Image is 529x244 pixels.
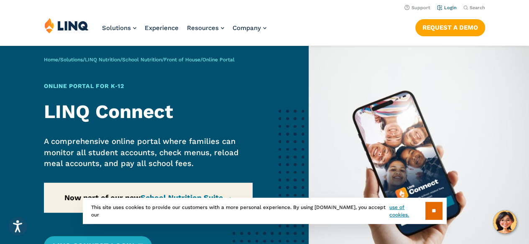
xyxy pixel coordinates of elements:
[202,57,235,63] span: Online Portal
[493,210,516,234] button: Hello, have a question? Let’s chat.
[102,18,266,45] nav: Primary Navigation
[233,24,266,32] a: Company
[102,24,131,32] span: Solutions
[233,24,261,32] span: Company
[44,18,89,33] img: LINQ | K‑12 Software
[60,57,83,63] a: Solutions
[44,57,58,63] a: Home
[187,24,219,32] span: Resources
[44,57,235,63] span: / / / / /
[389,204,425,219] a: use of cookies.
[44,82,252,91] h1: Online Portal for K‑12
[463,5,485,11] button: Open Search Bar
[44,101,173,123] strong: LINQ Connect
[145,24,179,32] a: Experience
[64,193,233,202] strong: Now part of our new
[470,5,485,10] span: Search
[83,198,447,224] div: This site uses cookies to provide our customers with a more personal experience. By using [DOMAIN...
[415,18,485,36] nav: Button Navigation
[415,19,485,36] a: Request a Demo
[187,24,224,32] a: Resources
[164,57,200,63] a: Front of House
[404,5,430,10] a: Support
[44,136,252,169] p: A comprehensive online portal where families can monitor all student accounts, check menus, reloa...
[437,5,457,10] a: Login
[122,57,162,63] a: School Nutrition
[85,57,120,63] a: LINQ Nutrition
[102,24,136,32] a: Solutions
